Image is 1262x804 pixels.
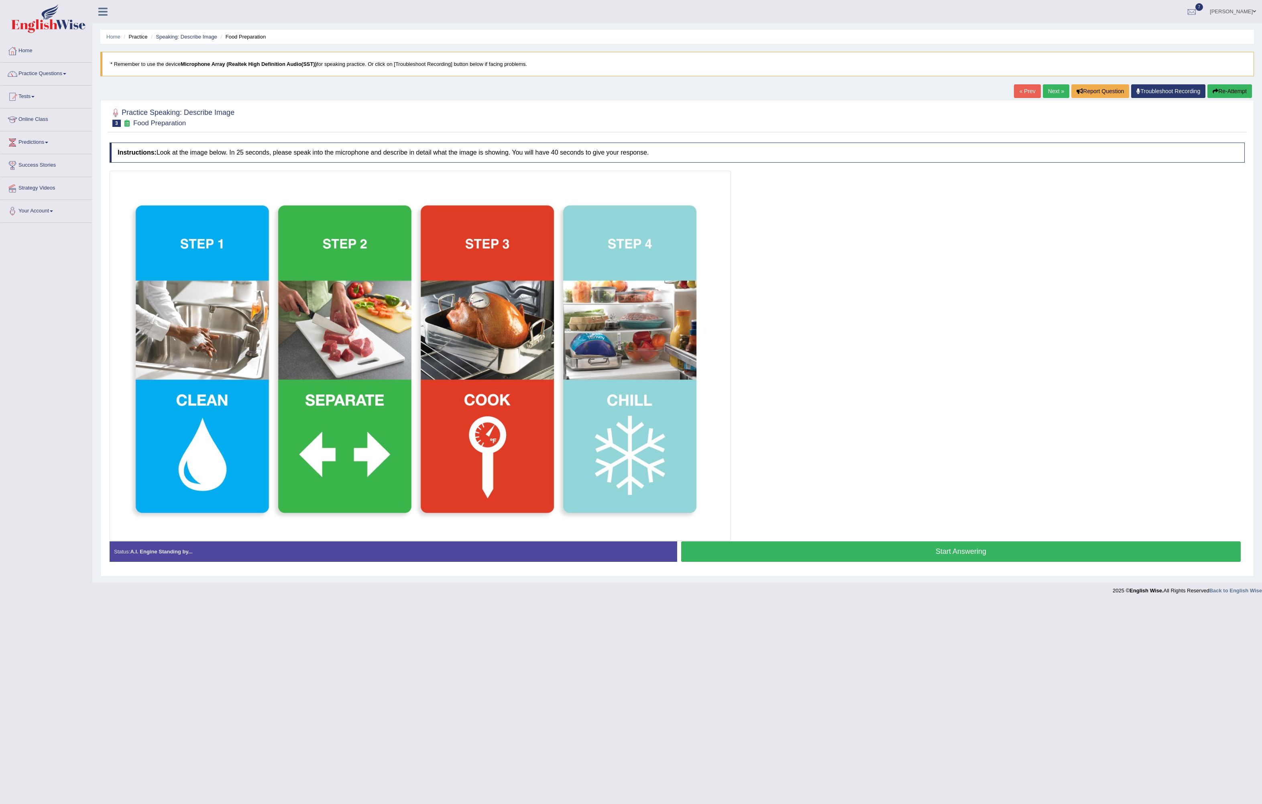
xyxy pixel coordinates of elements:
[0,131,92,151] a: Predictions
[1113,583,1262,594] div: 2025 © All Rights Reserved
[110,107,234,127] h2: Practice Speaking: Describe Image
[122,33,147,41] li: Practice
[130,549,192,555] strong: A.I. Engine Standing by...
[106,34,120,40] a: Home
[1014,84,1040,98] a: « Prev
[156,34,217,40] a: Speaking: Describe Image
[0,86,92,106] a: Tests
[123,120,131,127] small: Exam occurring question
[100,52,1254,76] blockquote: * Remember to use the device for speaking practice. Or click on [Troubleshoot Recording] button b...
[133,119,186,127] small: Food Preparation
[0,177,92,197] a: Strategy Videos
[0,63,92,83] a: Practice Questions
[1209,588,1262,594] a: Back to English Wise
[1071,84,1129,98] button: Report Question
[0,154,92,174] a: Success Stories
[681,541,1241,562] button: Start Answering
[118,149,157,156] b: Instructions:
[1207,84,1252,98] button: Re-Attempt
[0,108,92,129] a: Online Class
[112,120,121,127] span: 3
[1131,84,1205,98] a: Troubleshoot Recording
[1043,84,1069,98] a: Next »
[218,33,266,41] li: Food Preparation
[181,61,317,67] b: Microphone Array (Realtek High Definition Audio(SST))
[1195,3,1203,11] span: 7
[0,40,92,60] a: Home
[110,143,1245,163] h4: Look at the image below. In 25 seconds, please speak into the microphone and describe in detail w...
[1130,588,1163,594] strong: English Wise.
[110,541,677,562] div: Status:
[0,200,92,220] a: Your Account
